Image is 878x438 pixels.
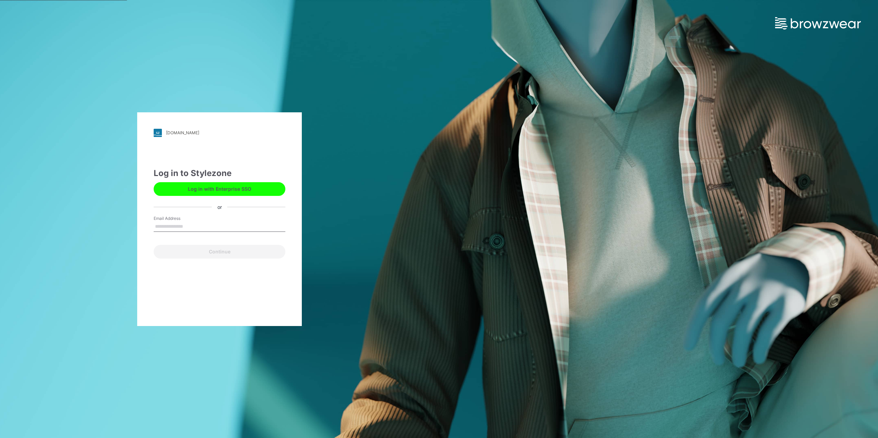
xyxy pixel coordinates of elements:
[154,167,285,179] div: Log in to Stylezone
[154,215,202,222] label: Email Address
[775,17,861,29] img: browzwear-logo.e42bd6dac1945053ebaf764b6aa21510.svg
[166,130,199,135] div: [DOMAIN_NAME]
[154,129,162,137] img: stylezone-logo.562084cfcfab977791bfbf7441f1a819.svg
[154,182,285,196] button: Log in with Enterprise SSO
[212,203,227,211] div: or
[154,129,285,137] a: [DOMAIN_NAME]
